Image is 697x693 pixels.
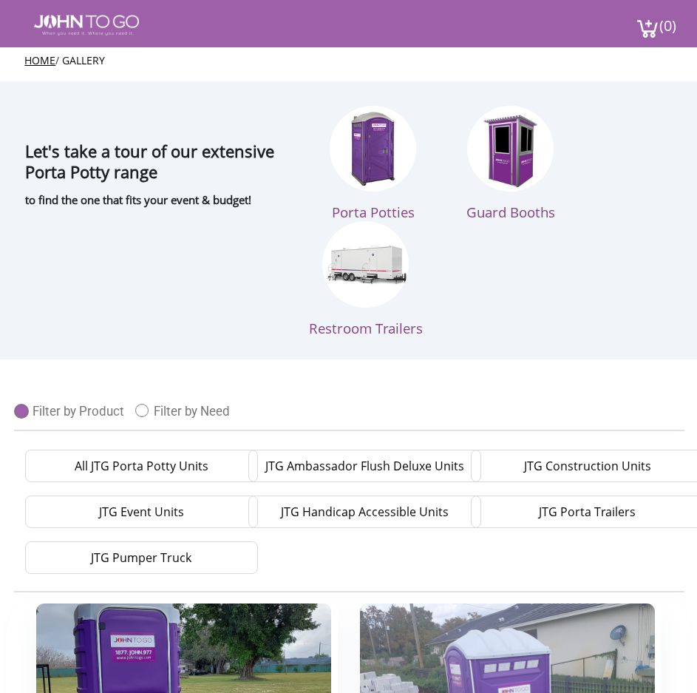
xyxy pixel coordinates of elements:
[330,106,416,192] img: Porta Potties
[248,496,481,528] a: JTG Handicap Accessible Units
[25,189,282,210] p: to find the one that fits your event & budget!
[332,203,415,221] span: Porta Potties
[25,450,258,482] a: All JTG Porta Potty Units
[311,106,435,222] a: Porta Potties
[636,18,659,38] img: cart a
[34,15,139,36] img: JOHN to go
[25,96,282,182] h1: Let's take a tour of our extensive Porta Potty range
[659,4,676,36] span: (0)
[466,203,555,221] span: Guard Booths
[25,541,258,574] a: JTG Pumper Truck
[62,53,105,67] a: Gallery
[24,53,673,68] ul: /
[449,106,572,222] a: Guard Booths
[24,53,55,67] a: Home
[135,396,241,419] a: Filter by Need
[322,221,409,308] img: Restroon Trailers
[248,450,481,482] a: JTG Ambassador Flush Deluxe Units
[304,221,427,337] a: Restroom Trailers
[467,106,554,192] img: Guard booths
[309,319,423,337] span: Restroom Trailers
[14,396,135,419] a: Filter by Product
[25,496,258,528] a: JTG Event Units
